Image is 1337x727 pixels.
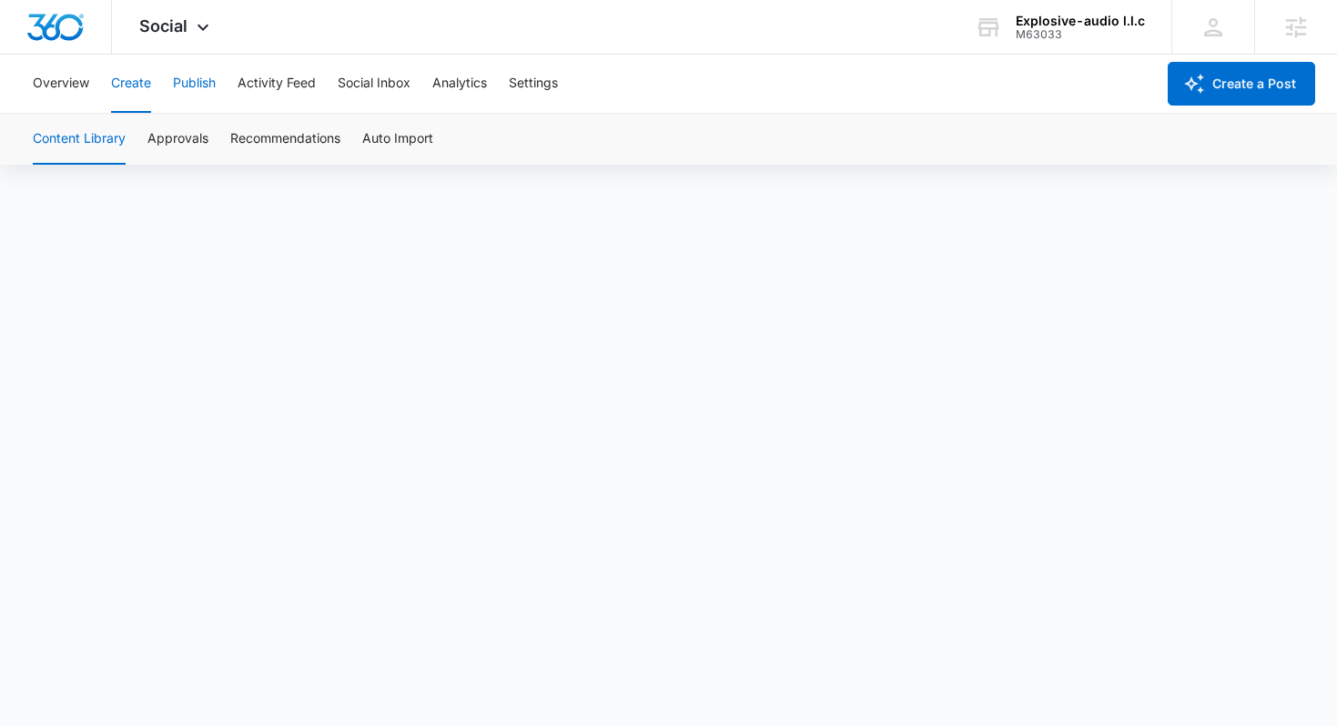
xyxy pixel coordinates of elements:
[362,114,433,165] button: Auto Import
[238,55,316,113] button: Activity Feed
[1016,14,1145,28] div: account name
[33,114,126,165] button: Content Library
[230,114,340,165] button: Recommendations
[139,16,187,35] span: Social
[432,55,487,113] button: Analytics
[49,106,64,120] img: tab_domain_overview_orange.svg
[201,107,307,119] div: Keywords by Traffic
[69,107,163,119] div: Domain Overview
[181,106,196,120] img: tab_keywords_by_traffic_grey.svg
[1168,62,1315,106] button: Create a Post
[51,29,89,44] div: v 4.0.25
[33,55,89,113] button: Overview
[173,55,216,113] button: Publish
[29,47,44,62] img: website_grey.svg
[147,114,208,165] button: Approvals
[509,55,558,113] button: Settings
[338,55,410,113] button: Social Inbox
[1016,28,1145,41] div: account id
[47,47,200,62] div: Domain: [DOMAIN_NAME]
[29,29,44,44] img: logo_orange.svg
[111,55,151,113] button: Create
